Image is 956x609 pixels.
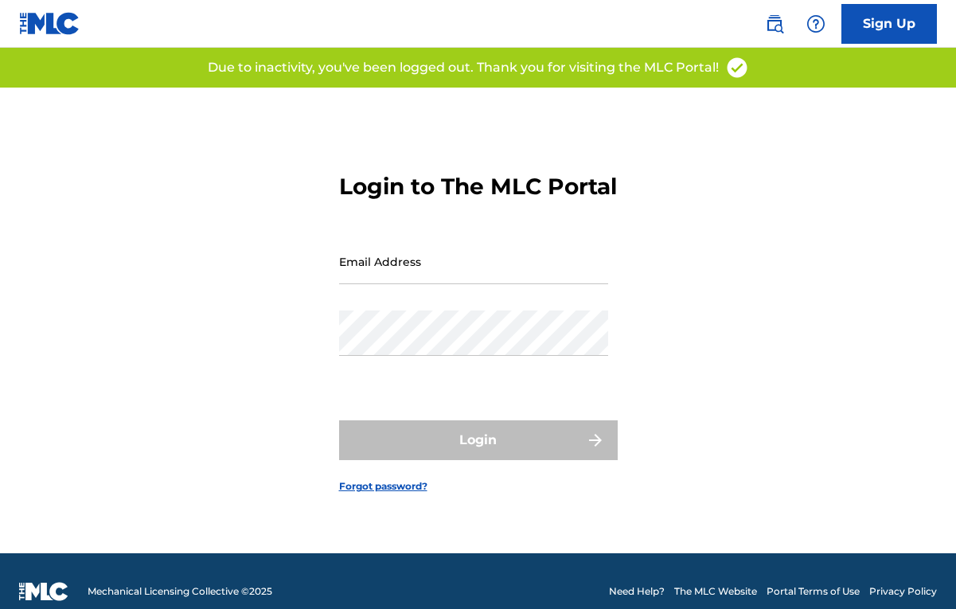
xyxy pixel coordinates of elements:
a: The MLC Website [674,584,757,599]
a: Forgot password? [339,479,427,494]
a: Sign Up [841,4,937,44]
a: Portal Terms of Use [767,584,860,599]
a: Need Help? [609,584,665,599]
h3: Login to The MLC Portal [339,173,617,201]
img: MLC Logo [19,12,80,35]
span: Mechanical Licensing Collective © 2025 [88,584,272,599]
img: logo [19,582,68,601]
img: search [765,14,784,33]
img: access [725,56,749,80]
p: Due to inactivity, you've been logged out. Thank you for visiting the MLC Portal! [208,58,719,77]
a: Public Search [759,8,790,40]
img: help [806,14,825,33]
a: Privacy Policy [869,584,937,599]
div: Help [800,8,832,40]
